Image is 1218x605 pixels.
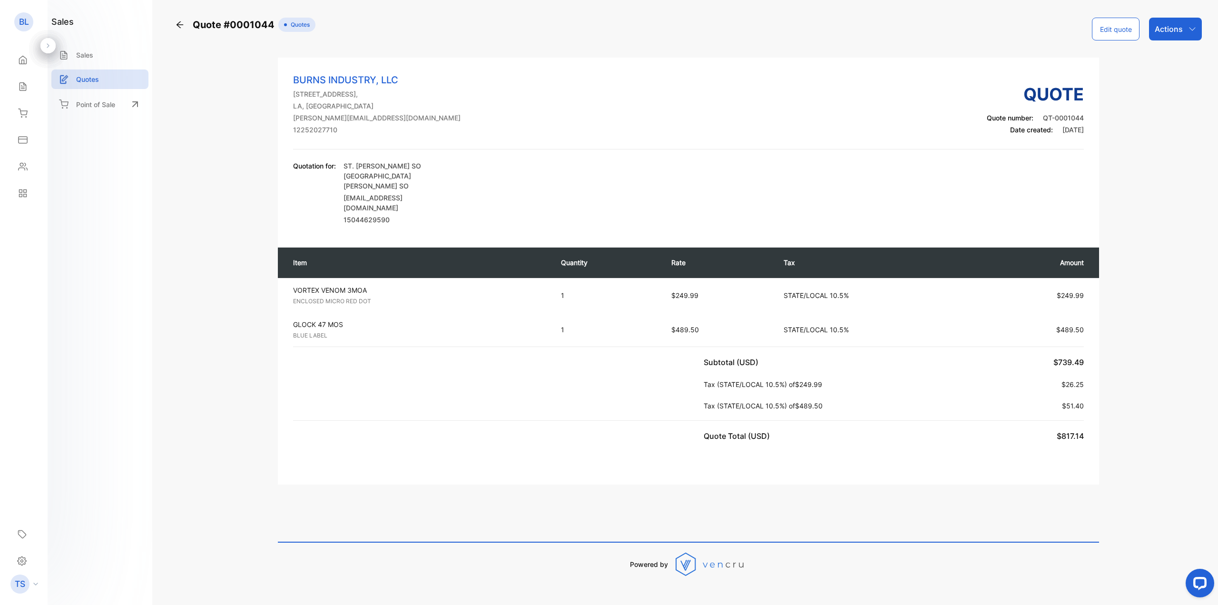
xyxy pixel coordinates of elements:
span: $739.49 [1053,357,1084,367]
p: [EMAIL_ADDRESS][DOMAIN_NAME] [344,193,453,213]
span: $249.99 [795,380,822,388]
p: Date created: [987,125,1084,135]
p: ENCLOSED MICRO RED DOT [293,297,551,306]
span: Quotes [287,20,310,29]
a: Quotes [51,69,148,89]
p: Quotes [76,74,99,84]
p: 12252027710 [293,125,461,135]
span: $489.50 [795,402,823,410]
button: Edit quote [1092,18,1139,40]
p: Quote Total (USD) [704,430,774,442]
p: STATE/LOCAL 10.5% [784,325,968,335]
p: 1 [561,290,652,300]
button: Actions [1149,18,1202,40]
span: $817.14 [1057,431,1084,441]
span: Quote #0001044 [193,18,278,32]
span: $489.50 [1056,326,1084,334]
p: [PERSON_NAME][EMAIL_ADDRESS][DOMAIN_NAME] [293,113,461,123]
p: STATE/LOCAL 10.5% [784,290,968,300]
p: Tax (STATE/LOCAL 10.5%) of [704,379,826,389]
p: 15044629590 [344,215,453,225]
span: $26.25 [1061,380,1084,388]
p: ST. [PERSON_NAME] SO [GEOGRAPHIC_DATA][PERSON_NAME] SO [344,161,453,191]
p: Subtotal (USD) [704,357,762,368]
p: GLOCK 47 MOS [293,319,551,329]
p: [STREET_ADDRESS], [293,89,461,99]
p: TS [15,578,25,590]
p: BURNS INDUSTRY, LLC [293,73,461,87]
h3: Quote [987,81,1084,107]
iframe: LiveChat chat widget [1178,565,1218,605]
p: BLUE LABEL [293,331,551,340]
a: Sales [51,45,148,65]
p: 1 [561,325,652,335]
p: Quotation for: [293,161,336,171]
p: Sales [76,50,93,60]
span: $51.40 [1062,402,1084,410]
span: QT-0001044 [1043,114,1084,122]
h1: sales [51,15,74,28]
p: LA, [GEOGRAPHIC_DATA] [293,101,461,111]
span: $249.99 [1057,291,1084,299]
p: VORTEX VENOM 3MOA [293,285,551,295]
p: Quote number: [987,113,1084,123]
p: Tax [784,258,968,268]
p: Quantity [561,258,652,268]
p: Rate [671,258,765,268]
span: $489.50 [671,326,699,334]
p: Actions [1155,23,1183,35]
p: Point of Sale [76,99,115,109]
p: Tax (STATE/LOCAL 10.5%) of [704,401,826,411]
p: BL [19,16,29,28]
p: Powered by [630,559,668,569]
a: Point of Sale [51,94,148,115]
span: [DATE] [1062,126,1084,134]
p: Amount [987,258,1084,268]
p: Item [293,258,542,268]
span: $249.99 [671,291,698,299]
